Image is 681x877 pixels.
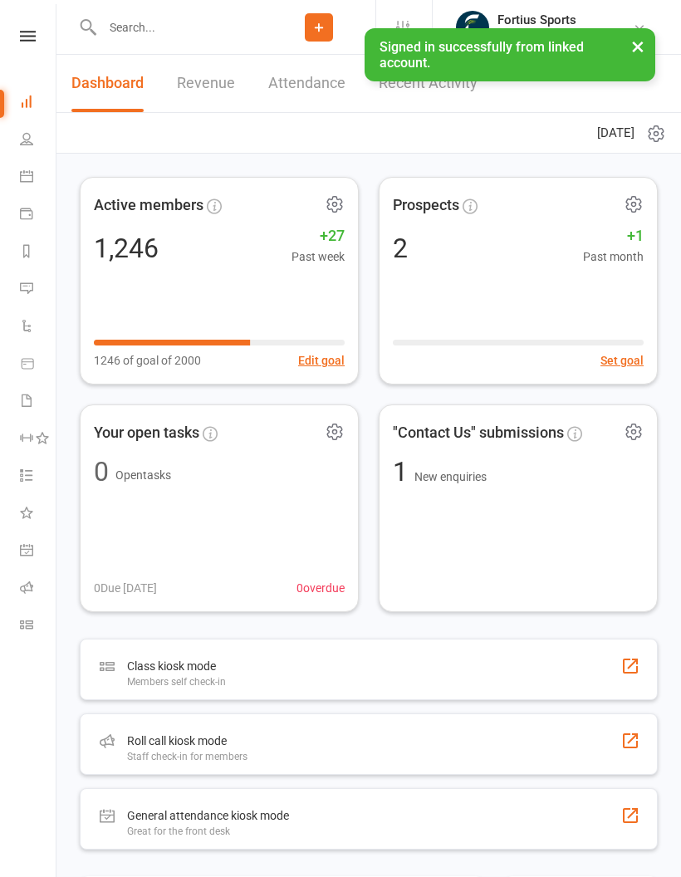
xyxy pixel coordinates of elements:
span: Past week [292,247,345,266]
a: General attendance kiosk mode [20,533,57,571]
div: 0 [94,458,109,485]
span: +27 [292,224,345,248]
a: Payments [20,197,57,234]
span: Active members [94,194,203,218]
span: +1 [583,224,644,248]
span: Prospects [393,194,459,218]
a: Product Sales [20,346,57,384]
div: General attendance kiosk mode [127,806,289,826]
a: Roll call kiosk mode [20,571,57,608]
img: thumb_image1743802567.png [456,11,489,44]
button: Set goal [600,351,644,370]
span: Your open tasks [94,421,199,445]
div: 1,246 [94,235,159,262]
div: 2 [393,235,408,262]
div: Members self check-in [127,676,226,688]
span: 0 Due [DATE] [94,579,157,597]
a: People [20,122,57,159]
button: × [623,28,653,64]
span: 1 [393,456,414,487]
button: Edit goal [298,351,345,370]
span: Signed in successfully from linked account. [380,39,584,71]
a: Reports [20,234,57,272]
span: 1246 of goal of 2000 [94,351,201,370]
a: Dashboard [20,85,57,122]
span: [DATE] [597,123,634,143]
span: 0 overdue [296,579,345,597]
a: Calendar [20,159,57,197]
div: Staff check-in for members [127,751,247,762]
a: Class kiosk mode [20,608,57,645]
div: Roll call kiosk mode [127,731,247,751]
input: Search... [97,16,262,39]
span: New enquiries [414,470,487,483]
span: Past month [583,247,644,266]
span: Open tasks [115,468,171,482]
span: "Contact Us" submissions [393,421,564,445]
div: Great for the front desk [127,826,289,837]
div: Class kiosk mode [127,656,226,676]
a: What's New [20,496,57,533]
div: Fortius Sports [497,12,610,27]
div: [GEOGRAPHIC_DATA] [497,27,610,42]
